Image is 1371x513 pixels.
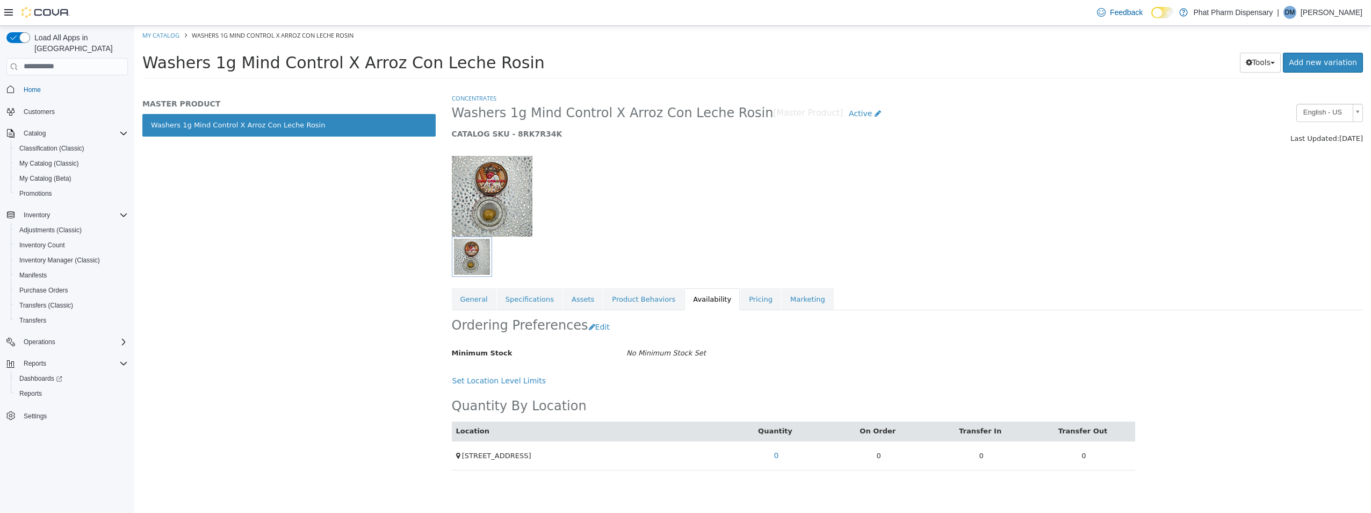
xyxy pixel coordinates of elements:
button: Operations [19,336,60,348]
span: Purchase Orders [19,286,68,295]
a: Dashboards [11,371,132,386]
span: Transfers [19,316,46,325]
a: Washers 1g Mind Control X Arroz Con Leche Rosin [8,88,301,111]
a: Marketing [647,262,699,285]
span: Adjustments (Classic) [15,224,128,237]
button: Reports [19,357,50,370]
img: 150 [318,130,398,211]
a: 0 [633,420,650,440]
button: Reports [2,356,132,371]
span: My Catalog (Classic) [15,157,128,170]
a: My Catalog [8,5,45,13]
span: Purchase Orders [15,284,128,297]
button: Edit [454,291,481,311]
h2: Quantity By Location [318,372,452,389]
span: Customers [24,108,55,116]
span: [DATE] [1205,109,1229,117]
span: Washers 1g Mind Control X Arroz Con Leche Rosin [57,5,219,13]
a: Purchase Orders [15,284,73,297]
button: Inventory Count [11,238,132,253]
a: Pricing [606,262,647,285]
a: Inventory Count [15,239,69,252]
a: Transfer In [825,401,869,409]
div: Devyn Mckee [1283,6,1296,19]
a: Manifests [15,269,51,282]
span: Transfers [15,314,128,327]
small: [Master Product] [639,83,709,92]
button: Catalog [19,127,50,140]
span: Washers 1g Mind Control X Arroz Con Leche Rosin [8,27,410,46]
a: English - US [1162,78,1229,96]
span: Inventory Count [15,239,128,252]
input: Dark Mode [1151,7,1174,18]
a: My Catalog (Beta) [15,172,76,185]
a: Reports [15,387,46,400]
button: My Catalog (Classic) [11,156,132,171]
span: DM [1285,6,1295,19]
button: Customers [2,104,132,119]
button: Classification (Classic) [11,141,132,156]
span: Transfers (Classic) [15,299,128,312]
a: General [318,262,362,285]
button: Location [322,400,357,411]
img: Cova [21,7,70,18]
a: Classification (Classic) [15,142,89,155]
button: Home [2,82,132,97]
span: Inventory [19,209,128,222]
td: 0 [898,415,1001,444]
span: Classification (Classic) [19,144,84,153]
span: Settings [19,409,128,422]
button: Purchase Orders [11,283,132,298]
button: Promotions [11,186,132,201]
button: Settings [2,408,132,423]
span: Home [19,83,128,96]
a: Customers [19,105,59,118]
span: Inventory Manager (Classic) [15,254,128,267]
span: Inventory Count [19,241,65,250]
a: On Order [725,401,763,409]
a: Availability [550,262,605,285]
span: My Catalog (Beta) [19,174,71,183]
h5: CATALOG SKU - 8RK7R34K [318,103,997,113]
span: Dashboards [19,374,62,383]
span: Last Updated: [1156,109,1205,117]
span: My Catalog (Beta) [15,172,128,185]
a: Adjustments (Classic) [15,224,86,237]
p: Phat Pharm Dispensary [1193,6,1273,19]
span: Active [715,83,738,92]
h5: MASTER PRODUCT [8,73,301,83]
a: Product Behaviors [469,262,550,285]
p: [PERSON_NAME] [1301,6,1362,19]
button: Transfers (Classic) [11,298,132,313]
span: Transfers (Classic) [19,301,73,310]
a: Specifications [363,262,428,285]
button: Transfers [11,313,132,328]
h2: Ordering Preferences [318,291,454,308]
nav: Complex example [6,77,128,452]
a: Transfer Out [924,401,975,409]
span: My Catalog (Classic) [19,159,79,168]
button: Inventory [2,208,132,223]
span: Operations [19,336,128,348]
span: Manifests [15,269,128,282]
span: Settings [24,412,47,421]
span: Home [24,85,41,94]
a: Inventory Manager (Classic) [15,254,104,267]
button: Set Location Level Limits [318,345,418,365]
span: Customers [19,105,128,118]
span: Promotions [15,187,128,200]
span: Reports [19,389,42,398]
a: Dashboards [15,372,67,385]
a: Transfers [15,314,50,327]
a: Active [709,78,753,98]
span: Inventory [24,211,50,219]
span: Reports [19,357,128,370]
a: Settings [19,410,51,423]
button: Operations [2,334,132,350]
button: Catalog [2,126,132,141]
button: Reports [11,386,132,401]
span: Manifests [19,271,47,280]
span: Catalog [24,129,46,138]
a: Quantity [624,401,660,409]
